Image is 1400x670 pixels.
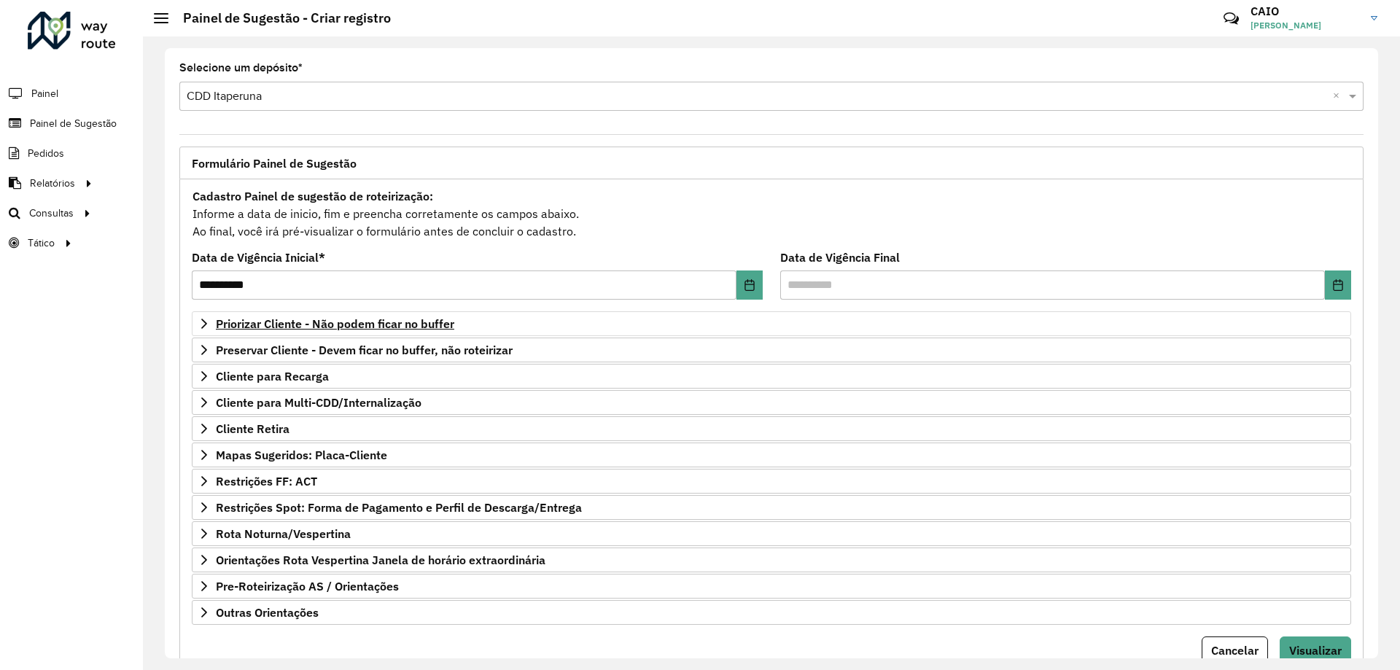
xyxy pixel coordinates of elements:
[192,574,1351,599] a: Pre-Roteirização AS / Orientações
[28,146,64,161] span: Pedidos
[216,318,454,330] span: Priorizar Cliente - Não podem ficar no buffer
[216,528,351,539] span: Rota Noturna/Vespertina
[192,443,1351,467] a: Mapas Sugeridos: Placa-Cliente
[216,344,513,356] span: Preservar Cliente - Devem ficar no buffer, não roteirizar
[192,157,357,169] span: Formulário Painel de Sugestão
[30,176,75,191] span: Relatórios
[216,370,329,382] span: Cliente para Recarga
[31,86,58,101] span: Painel
[192,416,1351,441] a: Cliente Retira
[736,270,763,300] button: Choose Date
[192,548,1351,572] a: Orientações Rota Vespertina Janela de horário extraordinária
[29,206,74,221] span: Consultas
[192,338,1351,362] a: Preservar Cliente - Devem ficar no buffer, não roteirizar
[216,607,319,618] span: Outras Orientações
[30,116,117,131] span: Painel de Sugestão
[1211,643,1259,658] span: Cancelar
[192,249,325,266] label: Data de Vigência Inicial
[216,475,317,487] span: Restrições FF: ACT
[1280,636,1351,664] button: Visualizar
[192,364,1351,389] a: Cliente para Recarga
[216,502,582,513] span: Restrições Spot: Forma de Pagamento e Perfil de Descarga/Entrega
[1289,643,1342,658] span: Visualizar
[192,600,1351,625] a: Outras Orientações
[216,554,545,566] span: Orientações Rota Vespertina Janela de horário extraordinária
[216,580,399,592] span: Pre-Roteirização AS / Orientações
[1333,87,1345,105] span: Clear all
[28,235,55,251] span: Tático
[179,59,303,77] label: Selecione um depósito
[1202,636,1268,664] button: Cancelar
[216,449,387,461] span: Mapas Sugeridos: Placa-Cliente
[192,187,1351,241] div: Informe a data de inicio, fim e preencha corretamente os campos abaixo. Ao final, você irá pré-vi...
[192,521,1351,546] a: Rota Noturna/Vespertina
[192,311,1351,336] a: Priorizar Cliente - Não podem ficar no buffer
[192,189,433,203] strong: Cadastro Painel de sugestão de roteirização:
[1325,270,1351,300] button: Choose Date
[168,10,391,26] h2: Painel de Sugestão - Criar registro
[1251,19,1360,32] span: [PERSON_NAME]
[1251,4,1360,18] h3: CAIO
[780,249,900,266] label: Data de Vigência Final
[216,397,421,408] span: Cliente para Multi-CDD/Internalização
[1216,3,1247,34] a: Contato Rápido
[192,495,1351,520] a: Restrições Spot: Forma de Pagamento e Perfil de Descarga/Entrega
[192,469,1351,494] a: Restrições FF: ACT
[216,423,289,435] span: Cliente Retira
[192,390,1351,415] a: Cliente para Multi-CDD/Internalização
